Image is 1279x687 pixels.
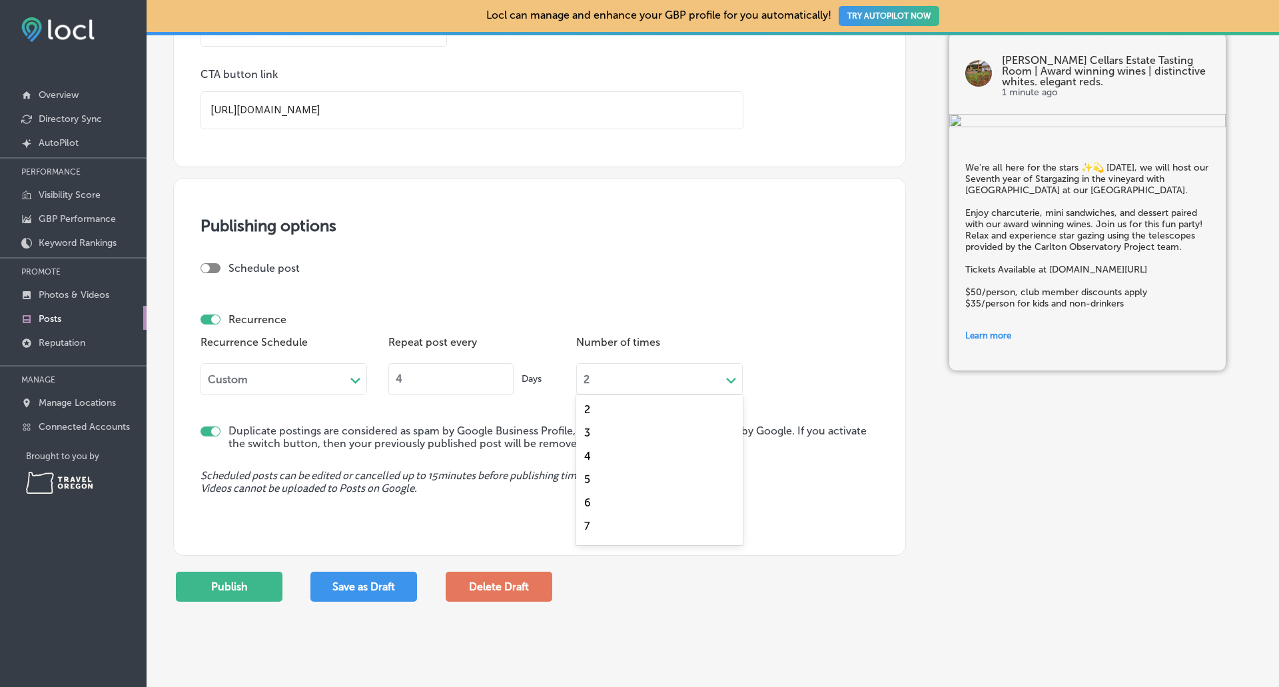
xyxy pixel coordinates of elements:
[1002,87,1210,98] p: 1 minute ago
[310,572,417,602] button: Save as Draft
[965,331,1011,341] span: Learn more
[39,189,101,201] p: Visibility Score
[446,572,552,602] button: Delete Draft
[576,336,743,348] label: Number of times
[839,6,939,26] button: TRY AUTOPILOT NOW
[584,372,590,385] div: 2
[388,363,514,395] input: Repeat Post Every
[201,470,879,495] span: Scheduled posts can be edited or cancelled up to 15 minutes before publishing time. Videos cannot...
[965,162,1210,309] h5: We're all here for the stars ✨💫 [DATE], we will host our Seventh year of Stargazing in the vineya...
[39,213,116,225] p: GBP Performance
[965,60,992,87] img: logo
[39,313,61,325] p: Posts
[201,336,367,348] label: Recurrence Schedule
[39,89,79,101] p: Overview
[208,372,248,385] div: Custom
[39,337,85,348] p: Reputation
[39,289,109,301] p: Photos & Videos
[26,472,93,494] img: Travel Oregon
[201,68,743,81] p: CTA button link
[228,262,300,275] label: Schedule post
[228,313,286,326] label: Recurrence
[576,398,743,421] div: 2
[26,451,147,461] p: Brought to you by
[522,373,555,384] label: Days
[228,424,879,450] label: Duplicate postings are considered as spam by Google Business Profile, so your posts might be remo...
[1002,55,1210,87] p: [PERSON_NAME] Cellars Estate Tasting Room | Award winning wines | distinctive whites. elegant reds.
[576,538,743,561] div: 8
[949,114,1226,130] img: 82f4ded0-2a04-482f-b9d4-b125f0cdac16
[176,572,282,602] button: Publish
[39,237,117,249] p: Keyword Rankings
[576,468,743,491] div: 5
[39,397,116,408] p: Manage Locations
[39,137,79,149] p: AutoPilot
[576,444,743,468] div: 4
[576,421,743,444] div: 3
[965,322,1210,349] a: Learn more
[39,113,102,125] p: Directory Sync
[201,216,879,235] h3: Publishing options
[39,421,130,432] p: Connected Accounts
[576,491,743,514] div: 6
[388,336,555,348] label: Repeat post every
[576,514,743,538] div: 7
[21,17,95,42] img: fda3e92497d09a02dc62c9cd864e3231.png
